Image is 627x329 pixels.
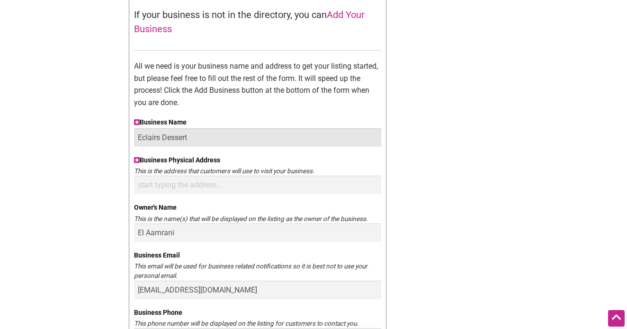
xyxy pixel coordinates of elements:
[134,261,381,281] div: This email will be used for business related notifications so it is best not to use your personal...
[134,166,381,176] div: This is the address that customers will use to visit your business.
[134,249,381,261] label: Business Email
[134,60,381,108] p: All we need is your business name and address to get your listing started, but please feel free t...
[134,202,381,213] label: Owner's Name
[134,154,381,166] label: Business Physical Address
[134,116,381,128] label: Business Name
[134,307,381,319] label: Business Phone
[134,214,381,223] div: This is the name(s) that will be displayed on the listing as the owner of the business.
[134,319,381,328] div: This phone number will be displayed on the listing for customers to contact you.
[608,310,625,327] div: Scroll Back to Top
[134,176,381,194] input: start typing the address...
[134,3,381,41] summary: If your business is not in the directory, you canAdd Your Business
